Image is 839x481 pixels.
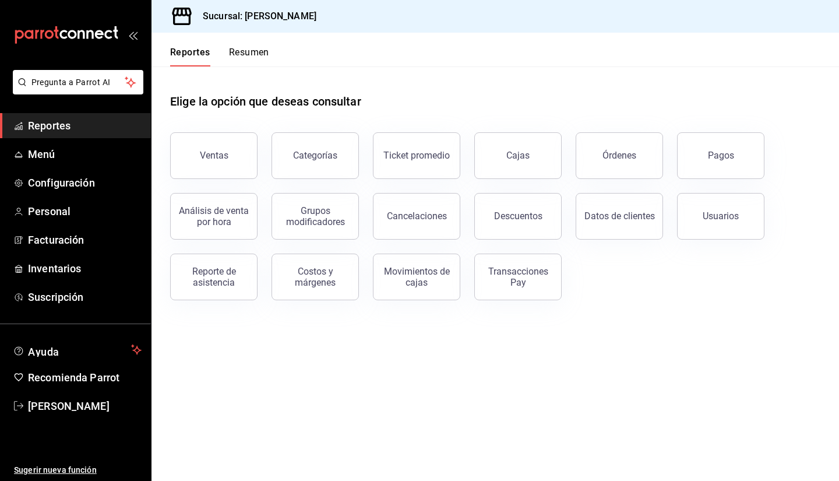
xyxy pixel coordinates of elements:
[474,254,562,300] button: Transacciones Pay
[293,150,337,161] div: Categorías
[229,47,269,66] button: Resumen
[677,132,764,179] button: Pagos
[373,132,460,179] button: Ticket promedio
[128,30,138,40] button: open_drawer_menu
[170,254,258,300] button: Reporte de asistencia
[279,205,351,227] div: Grupos modificadores
[708,150,734,161] div: Pagos
[28,118,142,134] span: Reportes
[28,175,142,191] span: Configuración
[28,232,142,248] span: Facturación
[279,266,351,288] div: Costos y márgenes
[170,193,258,240] button: Análisis de venta por hora
[178,205,250,227] div: Análisis de venta por hora
[474,132,562,179] a: Cajas
[387,210,447,222] div: Cancelaciones
[576,132,663,179] button: Órdenes
[28,398,142,414] span: [PERSON_NAME]
[170,47,210,66] button: Reportes
[31,76,125,89] span: Pregunta a Parrot AI
[380,266,453,288] div: Movimientos de cajas
[8,85,143,97] a: Pregunta a Parrot AI
[200,150,228,161] div: Ventas
[482,266,554,288] div: Transacciones Pay
[170,132,258,179] button: Ventas
[272,254,359,300] button: Costos y márgenes
[584,210,655,222] div: Datos de clientes
[677,193,764,240] button: Usuarios
[272,132,359,179] button: Categorías
[28,370,142,385] span: Recomienda Parrot
[373,254,460,300] button: Movimientos de cajas
[703,210,739,222] div: Usuarios
[28,146,142,162] span: Menú
[178,266,250,288] div: Reporte de asistencia
[474,193,562,240] button: Descuentos
[28,343,126,357] span: Ayuda
[13,70,143,94] button: Pregunta a Parrot AI
[494,210,542,222] div: Descuentos
[170,47,269,66] div: navigation tabs
[576,193,663,240] button: Datos de clientes
[272,193,359,240] button: Grupos modificadores
[193,9,316,23] h3: Sucursal: [PERSON_NAME]
[28,289,142,305] span: Suscripción
[373,193,460,240] button: Cancelaciones
[28,203,142,219] span: Personal
[602,150,636,161] div: Órdenes
[383,150,450,161] div: Ticket promedio
[506,149,530,163] div: Cajas
[28,261,142,276] span: Inventarios
[14,464,142,476] span: Sugerir nueva función
[170,93,361,110] h1: Elige la opción que deseas consultar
